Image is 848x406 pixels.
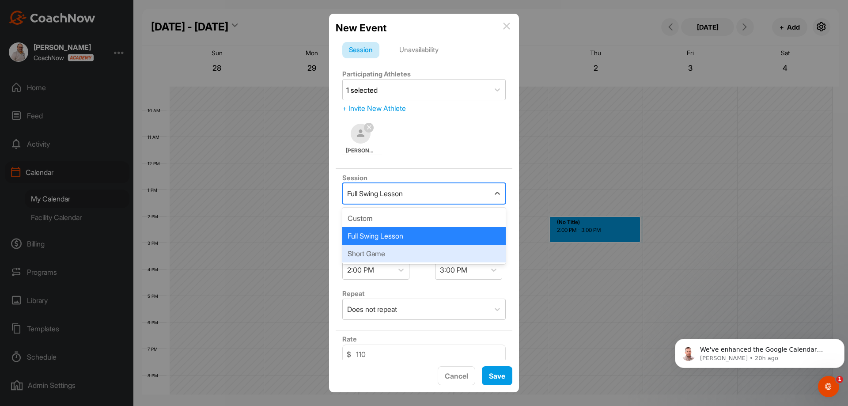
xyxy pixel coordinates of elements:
div: Full Swing Lesson [342,227,506,245]
label: Rate [342,335,357,343]
label: Repeat [342,289,365,298]
div: Short Game [342,245,506,262]
iframe: Intercom notifications message [671,320,848,382]
button: Cancel [438,366,475,385]
div: Unavailability [393,42,445,59]
div: Full Swing Lesson [347,188,403,199]
label: Participating Athletes [342,70,411,78]
span: $ [347,349,351,360]
div: 2:00 PM [347,265,374,275]
img: info [503,23,510,30]
span: 1 [836,376,843,383]
input: 0 [342,345,506,364]
div: Does not repeat [347,304,397,315]
div: 3:00 PM [440,265,467,275]
h2: New Event [336,20,386,35]
p: Message from Alex, sent 20h ago [29,34,162,42]
div: 1 selected [346,85,378,95]
div: + Invite New Athlete [342,103,506,114]
span: We've enhanced the Google Calendar integration for a more seamless experience. If you haven't lin... [29,26,160,121]
div: Custom [342,209,506,227]
iframe: Intercom live chat [818,376,839,397]
span: [PERSON_NAME] [346,147,376,155]
button: Save [482,366,512,385]
label: Session [342,174,367,182]
img: square_default-ef6cabf814de5a2bf16c804365e32c732080f9872bdf737d349900a9daf73cf9.png [351,124,371,144]
span: Cancel [445,372,468,380]
span: Save [489,372,505,380]
div: Session [342,42,379,59]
